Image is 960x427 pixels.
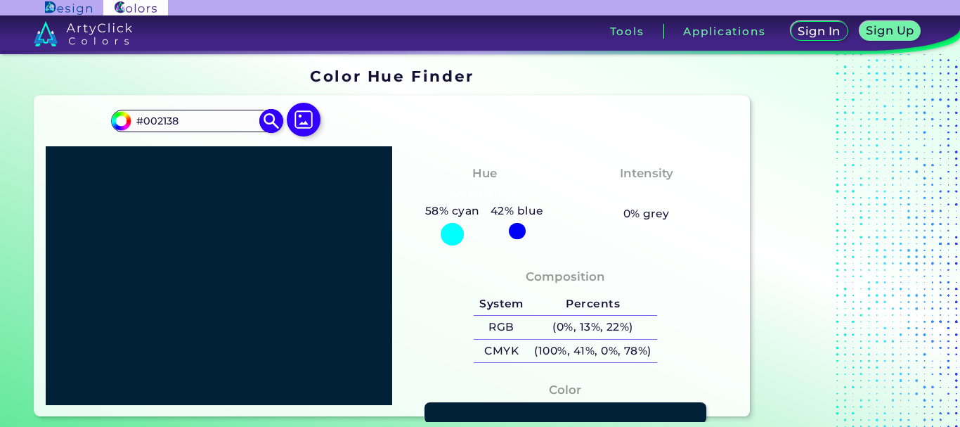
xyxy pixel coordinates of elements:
h5: Sign Up [868,25,912,36]
a: Sign Up [862,23,918,40]
h5: 42% blue [485,202,549,220]
h4: Composition [526,267,605,287]
h1: Color Hue Finder [310,65,474,87]
h3: Vibrant [616,186,677,203]
h4: Hue [472,163,497,184]
h5: Percents [529,292,657,315]
img: logo_artyclick_colors_white.svg [34,21,133,46]
img: ArtyClick Design logo [45,1,92,15]
h4: Intensity [620,163,673,184]
h5: (0%, 13%, 22%) [529,316,657,339]
input: type color.. [131,111,262,130]
h4: Color [549,380,581,400]
h3: Applications [683,26,765,37]
h5: 58% cyan [420,202,485,220]
img: icon search [259,108,284,133]
h5: System [474,292,528,315]
a: Sign In [793,23,845,40]
img: icon picture [287,103,320,136]
h5: 0% grey [623,205,670,223]
h5: CMYK [474,340,528,363]
h5: (100%, 41%, 0%, 78%) [529,340,657,363]
h3: Tools [610,26,644,37]
h5: RGB [474,316,528,339]
h3: Cyan-Blue [445,186,524,203]
h5: Sign In [800,26,838,37]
